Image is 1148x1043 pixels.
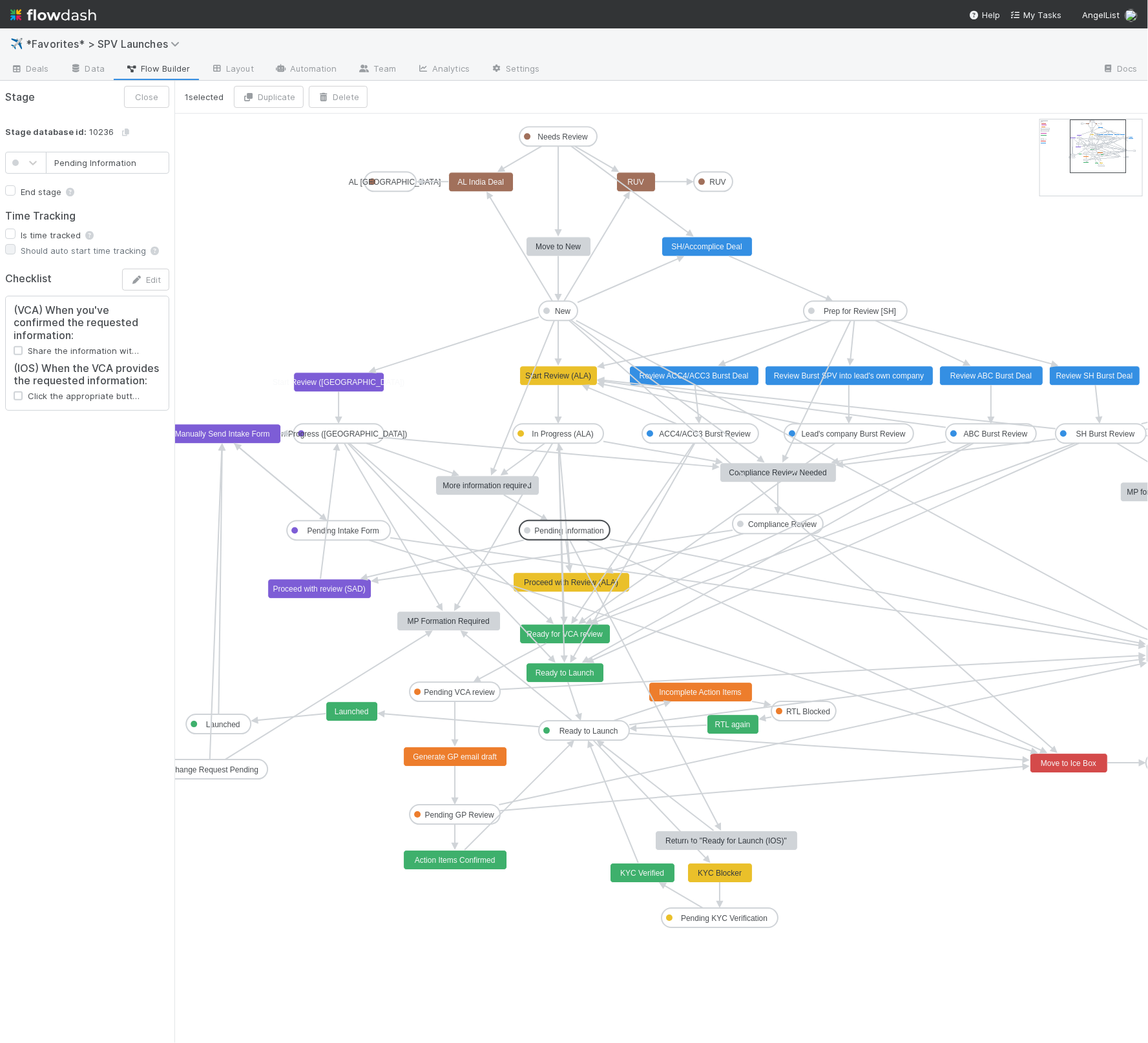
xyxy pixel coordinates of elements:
[536,668,594,677] text: Ready to Launch
[415,856,496,865] text: Action Items Confirmed
[185,90,224,103] span: 1 selected
[774,371,924,380] text: Review Burst SPV into lead's own company
[950,371,1032,380] text: Review ABC Burst Deal
[424,688,496,697] text: Pending VCA review
[1056,371,1133,380] text: Review SH Burst Deal
[335,707,369,716] text: Launched
[555,307,570,316] text: New
[26,37,186,50] span: *Favorites* > SPV Launches
[532,429,594,439] text: In Progress (ALA)
[425,811,495,820] text: Pending GP Review
[786,707,830,716] text: RTL Blocked
[10,4,96,26] img: logo-inverted-e16ddd16eac7371096b0.svg
[21,227,96,243] label: Is time tracked
[640,371,749,380] text: Review ACC4/ACC3 Burst Deal
[1010,10,1061,20] span: My Tasks
[824,307,896,316] text: Prep for Review [SH]
[170,765,258,774] text: Change Request Pending
[308,526,379,535] text: Pending Intake Form
[413,752,497,761] text: Generate GP email draft
[710,178,726,187] text: RUV
[443,481,532,490] text: More information required
[535,526,604,535] text: Pending Information
[524,578,618,587] text: Proceed with Review (ALA)
[273,584,366,594] text: Proceed with review (SAD)
[748,520,817,529] text: Compliance Review
[23,389,147,402] span: Click the appropriate button to return to the previous stage
[5,127,87,137] span: Stage database id:
[349,178,441,187] text: AL [GEOGRAPHIC_DATA]
[124,86,169,108] button: Close
[715,720,751,729] text: RTL again
[21,184,77,200] label: End stage
[115,59,200,80] a: Flow Builder
[10,38,23,49] span: ✈️
[175,429,270,439] text: Manually Send Intake Form
[457,178,504,187] text: AL India Deal
[802,429,906,439] text: Lead's company Burst Review
[309,86,368,108] button: Delete
[1082,10,1120,20] span: AngelList
[23,344,147,357] span: Share the information with the IOS DRI in the comments section of this task
[538,132,589,141] text: Needs Review
[5,273,78,285] h2: Checklist
[527,630,603,639] text: Ready for VCA review
[698,869,742,878] text: KYC Blocker
[525,371,591,380] text: Start Review (ALA)
[628,178,644,187] text: RUV
[681,914,767,923] text: Pending KYC Verification
[969,8,1000,21] div: Help
[14,304,161,342] h2: (VCA) When you've confirmed the requested information:
[672,242,742,251] text: SH/Accomplice Deal
[408,617,490,626] text: MP Formation Required
[729,468,827,477] text: Compliance Review Needed
[273,378,404,387] text: Start Review ([GEOGRAPHIC_DATA])
[122,269,169,291] button: Edit
[964,429,1028,439] text: ABC Burst Review
[1010,8,1061,21] a: My Tasks
[5,127,138,137] span: 10236
[480,59,550,80] a: Settings
[665,836,787,845] text: Return to "Ready for Launch (IOS)"
[200,59,264,80] a: Layout
[264,59,348,80] a: Automation
[1125,9,1138,22] img: avatar_b18de8e2-1483-4e81-aa60-0a3d21592880.png
[406,59,480,80] a: Analytics
[620,869,664,878] text: KYC Verified
[14,362,161,387] h2: (IOS) When the VCA provides the requested information:
[559,727,618,736] text: Ready to Launch
[5,89,35,105] span: Stage
[125,62,190,75] span: Flow Builder
[660,429,751,439] text: ACC4/ACC3 Burst Review
[10,62,49,75] span: Deals
[536,242,581,251] text: Move to New
[5,210,169,222] h2: Time Tracking
[21,243,162,258] label: Should auto start time tracking
[206,720,240,729] text: Launched
[234,86,304,108] button: Duplicate
[348,59,406,80] a: Team
[1092,59,1148,80] a: Docs
[59,59,115,80] a: Data
[1041,759,1096,768] text: Move to Ice Box
[279,429,407,439] text: In-Progress ([GEOGRAPHIC_DATA])
[660,688,742,697] text: Incomplete Action Items
[1076,429,1135,439] text: SH Burst Review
